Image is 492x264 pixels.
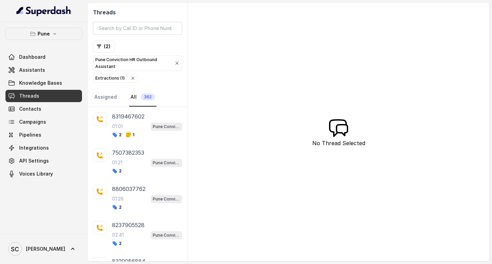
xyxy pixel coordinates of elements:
[93,55,182,71] button: Pune Conviction HR Outbound Assistant
[11,246,19,253] text: SC
[93,88,118,107] a: Assigned
[19,93,39,99] span: Threads
[19,106,41,112] span: Contacts
[19,144,49,151] span: Integrations
[112,241,122,246] span: 2
[153,196,180,203] p: Pune Conviction HR Outbound Assistant
[5,239,82,259] a: [PERSON_NAME]
[112,123,123,130] p: 01:01
[5,142,82,154] a: Integrations
[19,67,45,73] span: Assistants
[153,159,180,166] p: Pune Conviction HR Outbound Assistant
[19,119,46,125] span: Campaigns
[112,205,122,210] span: 2
[93,8,182,16] h2: Threads
[153,232,180,239] p: Pune Conviction HR Outbound Assistant
[26,246,65,252] span: [PERSON_NAME]
[5,116,82,128] a: Campaigns
[112,195,124,202] p: 01:26
[5,28,82,40] button: Pune
[5,51,82,63] a: Dashboard
[112,185,146,193] p: 8806037762
[112,149,144,157] p: 7507382353
[126,132,134,138] span: 1
[19,54,45,60] span: Dashboard
[19,170,53,177] span: Voices Library
[312,139,365,147] p: No Thread Selected
[112,132,122,138] span: 2
[93,40,114,53] button: (2)
[19,157,49,164] span: API Settings
[153,123,180,130] p: Pune Conviction HR Outbound Assistant
[38,30,50,38] p: Pune
[93,74,138,83] button: Extractions (1)
[95,56,169,70] p: Pune Conviction HR Outbound Assistant
[19,131,41,138] span: Pipelines
[93,22,182,35] input: Search by Call ID or Phone Number
[5,103,82,115] a: Contacts
[5,64,82,76] a: Assistants
[112,221,145,229] p: 8237905528
[19,80,62,86] span: Knowledge Bases
[112,159,122,166] p: 01:21
[5,129,82,141] a: Pipelines
[112,112,145,121] p: 8319467602
[141,94,155,100] span: 362
[112,232,124,238] p: 02:41
[5,168,82,180] a: Voices Library
[16,5,71,16] img: light.svg
[112,168,122,174] span: 2
[5,77,82,89] a: Knowledge Bases
[93,88,182,107] nav: Tabs
[95,75,125,82] div: Extractions ( 1 )
[129,88,156,107] a: All362
[5,155,82,167] a: API Settings
[5,90,82,102] a: Threads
